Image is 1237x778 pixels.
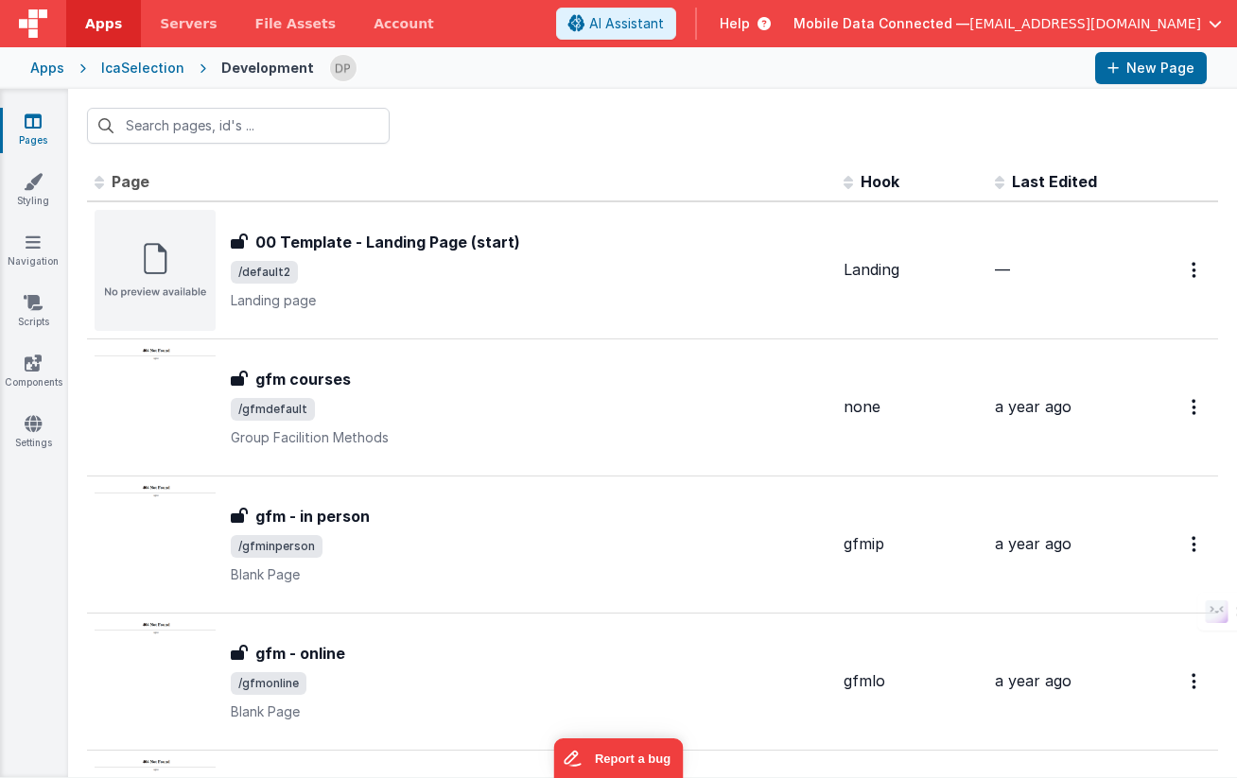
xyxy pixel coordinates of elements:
span: Apps [85,14,122,33]
span: a year ago [995,534,1071,553]
div: IcaSelection [101,59,184,78]
div: Landing [844,259,980,281]
h3: gfm - in person [255,505,370,527]
span: /gfmdefault [231,398,315,421]
span: a year ago [995,671,1071,690]
span: /default2 [231,261,298,284]
p: Blank Page [231,565,828,584]
span: Last Edited [1012,172,1097,191]
span: Mobile Data Connected — [793,14,969,33]
div: none [844,396,980,418]
button: Options [1180,662,1211,700]
h3: gfm - online [255,642,345,665]
span: /gfmonline [231,672,306,695]
span: — [995,260,1010,279]
button: New Page [1095,52,1207,84]
h3: gfm courses [255,368,351,390]
img: d6e3be1ce36d7fc35c552da2480304ca [330,55,357,81]
button: Mobile Data Connected — [EMAIL_ADDRESS][DOMAIN_NAME] [793,14,1222,33]
span: Servers [160,14,217,33]
div: gfmlo [844,670,980,692]
h3: 00 Template - Landing Page (start) [255,231,520,253]
p: Landing page [231,291,828,310]
span: File Assets [255,14,337,33]
p: Blank Page [231,702,828,721]
button: Options [1180,525,1211,563]
div: Development [221,59,314,78]
span: Help [720,14,750,33]
span: Page [112,172,149,191]
p: Group Facilition Methods [231,428,828,447]
div: gfmip [844,533,980,555]
span: Hook [861,172,899,191]
button: Options [1180,251,1211,289]
button: Options [1180,388,1211,426]
div: Apps [30,59,64,78]
iframe: Marker.io feedback button [554,738,684,778]
span: /gfminperson [231,535,322,558]
span: AI Assistant [589,14,664,33]
span: a year ago [995,397,1071,416]
input: Search pages, id's ... [87,108,390,144]
button: AI Assistant [556,8,676,40]
span: [EMAIL_ADDRESS][DOMAIN_NAME] [969,14,1201,33]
